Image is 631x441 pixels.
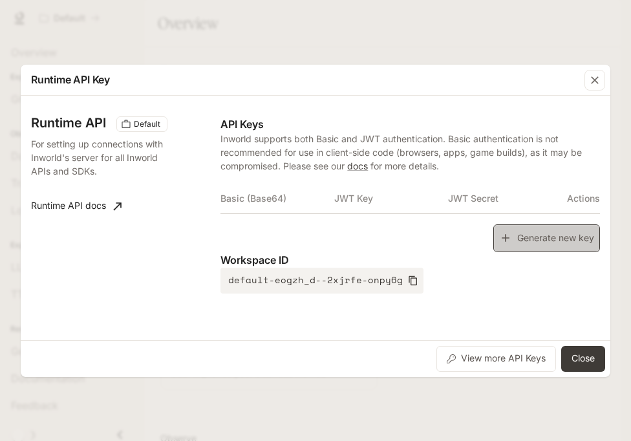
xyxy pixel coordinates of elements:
th: JWT Key [334,183,448,214]
p: Workspace ID [220,252,600,268]
a: Runtime API docs [26,193,127,219]
button: Generate new key [493,224,600,252]
h3: Runtime API [31,116,106,129]
p: Runtime API Key [31,72,110,87]
button: default-eogzh_d--2xjrfe-onpy6g [220,268,423,294]
div: These keys will apply to your current workspace only [116,116,167,132]
button: View more API Keys [436,346,556,372]
p: API Keys [220,116,600,132]
button: Close [561,346,605,372]
th: JWT Secret [448,183,562,214]
p: For setting up connections with Inworld's server for all Inworld APIs and SDKs. [31,137,166,178]
th: Actions [562,183,600,214]
a: docs [347,160,368,171]
span: Default [129,118,166,130]
th: Basic (Base64) [220,183,334,214]
p: Inworld supports both Basic and JWT authentication. Basic authentication is not recommended for u... [220,132,600,173]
